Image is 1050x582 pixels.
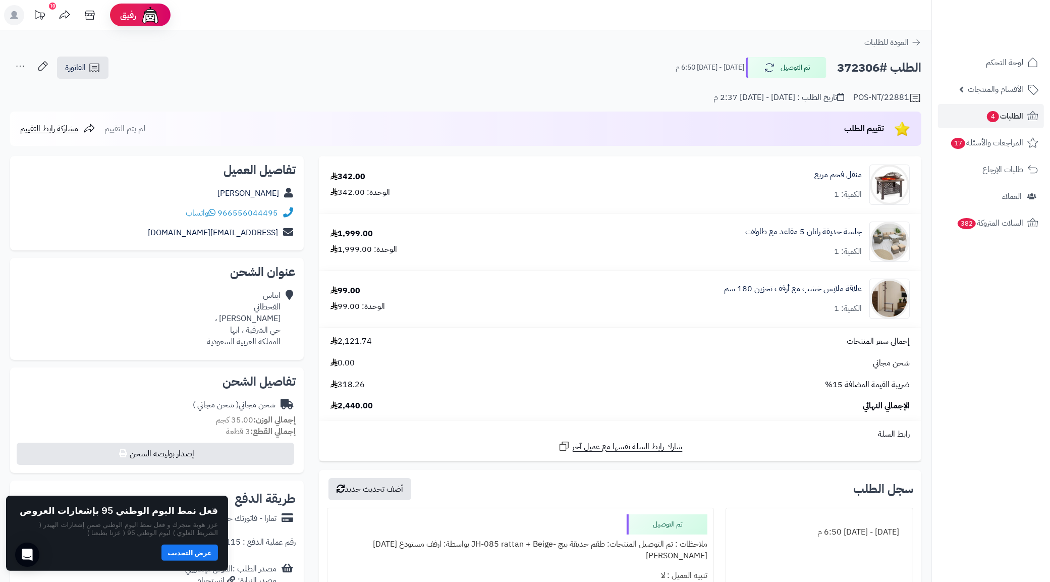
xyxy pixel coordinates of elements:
a: لوحة التحكم [938,50,1044,75]
a: المراجعات والأسئلة17 [938,131,1044,155]
div: الكمية: 1 [834,189,862,200]
span: السلات المتروكة [957,216,1023,230]
span: لوحة التحكم [986,56,1023,70]
span: ( شحن مجاني ) [193,399,239,411]
button: أضف تحديث جديد [328,478,411,500]
span: تقييم الطلب [844,123,884,135]
button: تم التوصيل [746,57,826,78]
span: العملاء [1002,189,1022,203]
small: 35.00 كجم [216,414,296,426]
h2: طريقة الدفع [235,493,296,505]
span: ضريبة القيمة المضافة 15% [825,379,910,391]
span: الأقسام والمنتجات [968,82,1023,96]
span: مشاركة رابط التقييم [20,123,78,135]
a: الطلبات4 [938,104,1044,128]
h3: سجل الطلب [853,483,913,495]
a: مشاركة رابط التقييم [20,123,95,135]
p: عزز هوية متجرك و فعل نمط اليوم الوطني ضمن إشعارات الهيدر ( الشريط العلوي ) ليوم الوطني 95 ( عزنا ... [16,520,218,537]
div: الوحدة: 99.00 [330,301,385,312]
div: تاريخ الطلب : [DATE] - [DATE] 2:37 م [713,92,844,103]
span: رفيق [120,9,136,21]
span: العودة للطلبات [864,36,909,48]
small: 3 قطعة [226,426,296,438]
div: 10 [49,3,56,10]
span: 0.00 [330,357,355,369]
span: الإجمالي النهائي [863,400,910,412]
img: 1754462950-110119010028-90x90.jpg [870,222,909,262]
div: الكمية: 1 [834,303,862,314]
a: واتساب [186,207,215,219]
span: الفاتورة [65,62,86,74]
img: 1753166193-1-90x90.jpg [870,279,909,319]
div: 1,999.00 [330,228,373,240]
a: منقل فحم مربع [814,169,862,181]
a: العودة للطلبات [864,36,921,48]
span: شارك رابط السلة نفسها مع عميل آخر [573,441,683,453]
div: الكمية: 1 [834,246,862,257]
h2: عنوان الشحن [18,266,296,278]
h2: تفاصيل العميل [18,164,296,176]
a: الفاتورة [57,57,108,79]
span: المراجعات والأسئلة [950,136,1023,150]
button: إصدار بوليصة الشحن [17,443,294,465]
div: الوحدة: 342.00 [330,187,390,198]
div: شحن مجاني [193,399,275,411]
div: [DATE] - [DATE] 6:50 م [732,522,907,542]
h2: تفاصيل الشحن [18,376,296,388]
img: 00c1cd9bf7b7ba9b66a51c5850871faf1607000195_221-90x90.jpg [870,165,909,205]
div: ملاحظات : تم التوصيل المنتجات: طقم حديقة بيج -JH-085 rattan + Beige بواسطة: ارفف مستودع [DATE][PE... [334,535,707,566]
span: 2,121.74 [330,336,372,347]
img: logo-2.png [981,12,1040,33]
span: لم يتم التقييم [104,123,145,135]
div: Open Intercom Messenger [15,543,39,567]
div: POS-NT/22881 [853,92,921,104]
a: طلبات الإرجاع [938,157,1044,182]
img: ai-face.png [140,5,160,25]
a: شارك رابط السلة نفسها مع عميل آخر [558,440,683,453]
span: 17 [951,137,966,149]
a: تحديثات المنصة [27,5,52,28]
div: تم التوصيل [627,514,707,535]
h2: فعل نمط اليوم الوطني 95 بإشعارات العروض [20,506,218,516]
div: ايناس القحطاني [PERSON_NAME] ، حي الشرفية ، ابها المملكة العربية السعودية [207,290,281,347]
strong: إجمالي الوزن: [253,414,296,426]
a: السلات المتروكة382 [938,211,1044,235]
span: الطلبات [986,109,1023,123]
div: الوحدة: 1,999.00 [330,244,397,255]
div: رابط السلة [323,429,917,440]
a: [EMAIL_ADDRESS][DOMAIN_NAME] [148,227,278,239]
span: 318.26 [330,379,365,391]
span: طلبات الإرجاع [982,163,1023,177]
span: 2,440.00 [330,400,373,412]
span: 4 [986,111,1000,123]
button: عرض التحديث [161,545,218,561]
span: شحن مجاني [873,357,910,369]
h2: الطلب #372306 [837,58,921,78]
div: 99.00 [330,285,360,297]
span: 382 [957,218,976,230]
a: [PERSON_NAME] [217,187,279,199]
a: العملاء [938,184,1044,208]
strong: إجمالي القطع: [250,426,296,438]
a: 966556044495 [217,207,278,219]
a: علاقة ملابس خشب مع أرفف تخزين 180 سم [724,283,862,295]
a: جلسة حديقة راتان 5 مقاعد مع طاولات [745,226,862,238]
span: إجمالي سعر المنتجات [847,336,910,347]
small: [DATE] - [DATE] 6:50 م [676,63,744,73]
div: 342.00 [330,171,365,183]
